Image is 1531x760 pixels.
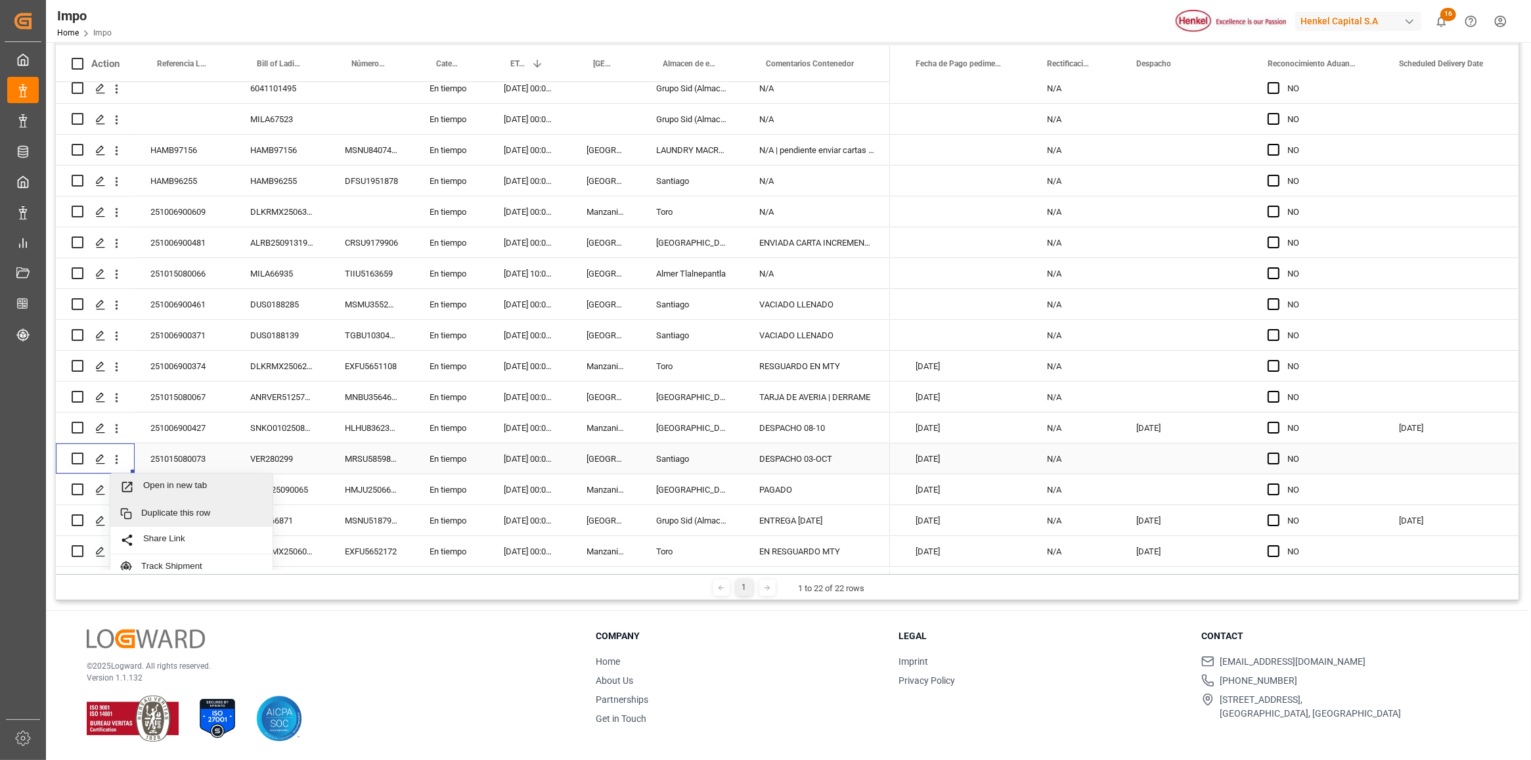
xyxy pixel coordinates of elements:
div: N/A [1031,382,1121,412]
div: 1 [736,579,753,596]
div: MSNU5187954 [329,505,414,535]
div: [DATE] 00:00:00 [488,135,571,165]
div: [DATE] 00:00:00 [488,73,571,103]
div: VACIADO LLENADO [743,320,890,350]
a: Home [596,656,620,667]
div: MNBU3564667 [329,382,414,412]
div: NO [1287,321,1367,351]
div: Press SPACE to select this row. [56,196,890,227]
button: Help Center [1456,7,1486,36]
div: Press SPACE to select this row. [56,104,890,135]
a: Partnerships [596,694,648,705]
div: NO [1287,259,1367,289]
span: Rectificación Pedimento [1047,59,1093,68]
div: Press SPACE to select this row. [56,320,890,351]
span: [EMAIL_ADDRESS][DOMAIN_NAME] [1220,655,1365,669]
div: [GEOGRAPHIC_DATA] [640,413,743,443]
div: Press SPACE to select this row. [56,443,890,474]
div: N/A [743,104,890,134]
div: MSNU8407435 [329,135,414,165]
span: 16 [1440,8,1456,21]
h3: Company [596,629,882,643]
img: ISO 27001 Certification [194,696,240,742]
div: 251015080066 [135,258,234,288]
div: En tiempo [414,536,488,566]
div: NO [1287,228,1367,258]
div: [GEOGRAPHIC_DATA] [640,227,743,257]
div: N/A [1031,413,1121,443]
div: N/A [743,73,890,103]
div: 251006900481 [135,227,234,257]
div: [DATE] 00:00:00 [488,320,571,350]
div: Action [91,58,120,70]
div: [GEOGRAPHIC_DATA] [571,505,640,535]
div: [DATE] [900,413,1031,443]
div: Almer Tlalnepantla [640,258,743,288]
div: Press SPACE to select this row. [56,258,890,289]
button: show 16 new notifications [1427,7,1456,36]
div: N/A [1031,289,1121,319]
div: NO [1287,475,1367,505]
div: MILA66871 [234,505,329,535]
div: Santiago [640,320,743,350]
div: [DATE] 00:00:00 [488,227,571,257]
div: N/A [1031,166,1121,196]
div: Press SPACE to select this row. [56,536,890,567]
div: Impo [57,6,112,26]
div: ENTREGA [DATE] [743,505,890,535]
div: N/A [1031,135,1121,165]
div: DUS0188285 [234,289,329,319]
div: N/A [743,258,890,288]
img: ISO 9001 & ISO 14001 Certification [87,696,179,742]
div: Manzanillo [571,351,640,381]
div: MILA67523 [234,104,329,134]
div: [GEOGRAPHIC_DATA] [571,135,640,165]
div: EXFU5652172 [329,536,414,566]
div: En tiempo [414,320,488,350]
div: Manzanillo [571,413,640,443]
div: DESPACHO 08-10 [743,413,890,443]
div: [DATE] [900,443,1031,474]
div: Toro [640,196,743,227]
div: En tiempo [414,104,488,134]
div: [DATE] [1383,413,1515,443]
div: 251006900461 [135,289,234,319]
div: Press SPACE to select this row. [56,505,890,536]
div: [DATE] 00:00:00 [488,196,571,227]
div: Manzanillo [571,196,640,227]
div: MRSU5859891 [329,443,414,474]
span: Bill of Lading Number [257,59,301,68]
div: N/A [1031,474,1121,504]
div: [DATE] [1121,536,1252,566]
div: [DATE] 00:00:00 [488,505,571,535]
div: Press SPACE to select this row. [56,135,890,166]
h3: Contact [1201,629,1488,643]
div: [DATE] 00:00:00 [488,104,571,134]
div: TARJA DE AVERIA | DERRAME [743,382,890,412]
div: 1 to 22 of 22 rows [799,582,865,595]
div: NO [1287,537,1367,567]
div: [GEOGRAPHIC_DATA] [571,320,640,350]
div: NO [1287,104,1367,135]
div: [DATE] [1121,505,1252,535]
div: [GEOGRAPHIC_DATA] [571,382,640,412]
div: N/A [1031,505,1121,535]
div: 251006900374 [135,351,234,381]
div: Toro [640,351,743,381]
div: [DATE] [900,351,1031,381]
a: About Us [596,675,633,686]
div: NO [1287,135,1367,166]
div: Santiago [640,166,743,196]
div: TGBU1030411 [329,320,414,350]
div: En tiempo [414,351,488,381]
a: Imprint [899,656,928,667]
div: Press SPACE to select this row. [56,73,890,104]
span: Almacen de entrega [663,59,716,68]
span: [PHONE_NUMBER] [1220,674,1297,688]
div: 251015080067 [135,382,234,412]
div: N/A [1031,320,1121,350]
div: Press SPACE to select this row. [56,382,890,413]
div: DUS0188139 [234,320,329,350]
div: HAMB97156 [135,135,234,165]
